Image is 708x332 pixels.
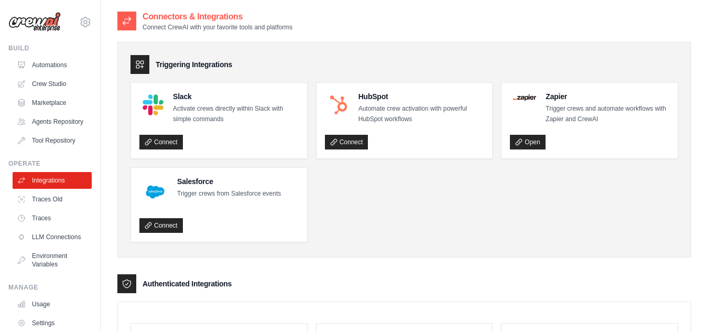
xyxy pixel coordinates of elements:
h4: Zapier [546,91,669,102]
h4: HubSpot [358,91,484,102]
a: Traces Old [13,191,92,208]
a: Integrations [13,172,92,189]
a: Connect [139,218,183,233]
a: Settings [13,315,92,331]
a: LLM Connections [13,229,92,245]
a: Tool Repository [13,132,92,149]
h3: Triggering Integrations [156,59,232,70]
a: Crew Studio [13,76,92,92]
a: Environment Variables [13,248,92,273]
a: Agents Repository [13,113,92,130]
p: Trigger crews and automate workflows with Zapier and CrewAI [546,104,669,124]
p: Trigger crews from Salesforce events [177,189,281,199]
a: Open [510,135,545,149]
div: Manage [8,283,92,292]
h2: Connectors & Integrations [143,10,292,23]
p: Activate crews directly within Slack with simple commands [173,104,299,124]
h4: Salesforce [177,176,281,187]
img: Salesforce Logo [143,179,168,205]
img: Slack Logo [143,94,164,115]
a: Marketplace [13,94,92,111]
img: HubSpot Logo [328,94,349,115]
img: Zapier Logo [513,94,536,101]
h4: Slack [173,91,299,102]
a: Automations [13,57,92,73]
a: Connect [325,135,368,149]
a: Traces [13,210,92,227]
img: Logo [8,12,61,32]
div: Operate [8,159,92,168]
a: Connect [139,135,183,149]
p: Connect CrewAI with your favorite tools and platforms [143,23,292,31]
p: Automate crew activation with powerful HubSpot workflows [358,104,484,124]
a: Usage [13,296,92,313]
div: Build [8,44,92,52]
h3: Authenticated Integrations [143,279,232,289]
